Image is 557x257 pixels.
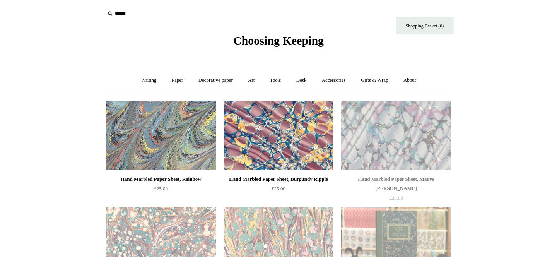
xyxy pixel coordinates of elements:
img: Hand Marbled Paper Sheet, Burgundy Ripple [224,101,333,170]
div: Hand Marbled Paper Sheet, Rainbow [108,175,214,184]
a: Hand Marbled Paper Sheet, Mauve Jewel Ripple Hand Marbled Paper Sheet, Mauve Jewel Ripple [341,101,451,170]
span: Choosing Keeping [233,34,324,47]
img: Hand Marbled Paper Sheet, Rainbow [106,101,216,170]
a: Hand Marbled Paper Sheet, Mauve [PERSON_NAME] £25.00 [341,175,451,206]
a: Accessories [315,70,353,91]
a: Hand Marbled Paper Sheet, Burgundy Ripple Hand Marbled Paper Sheet, Burgundy Ripple [224,101,333,170]
a: Hand Marbled Paper Sheet, Rainbow Hand Marbled Paper Sheet, Rainbow [106,101,216,170]
a: Choosing Keeping [233,40,324,46]
img: Hand Marbled Paper Sheet, Mauve Jewel Ripple [341,101,451,170]
a: Hand Marbled Paper Sheet, Rainbow £25.00 [106,175,216,206]
a: About [396,70,423,91]
a: Shopping Basket (0) [396,17,454,34]
a: Tools [263,70,288,91]
a: Hand Marbled Paper Sheet, Burgundy Ripple £25.00 [224,175,333,206]
div: Hand Marbled Paper Sheet, Burgundy Ripple [226,175,331,184]
a: Paper [165,70,190,91]
div: Hand Marbled Paper Sheet, Mauve [PERSON_NAME] [343,175,449,193]
a: Desk [289,70,314,91]
span: £25.00 [272,186,285,192]
a: Art [241,70,261,91]
a: Gifts & Wrap [354,70,395,91]
span: £25.00 [389,195,403,201]
span: £25.00 [154,186,168,192]
a: Decorative paper [191,70,240,91]
a: Writing [134,70,164,91]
